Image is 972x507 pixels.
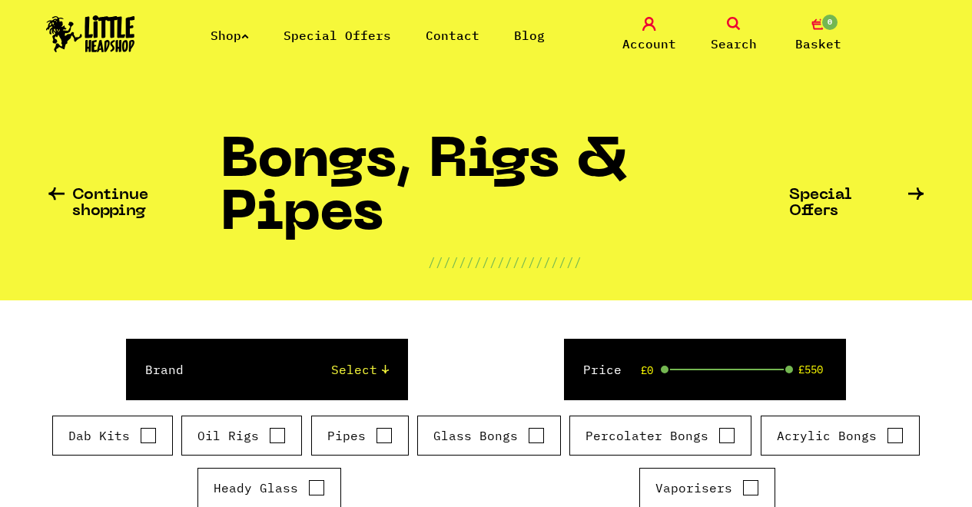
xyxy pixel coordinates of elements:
[48,187,221,220] a: Continue shopping
[284,28,391,43] a: Special Offers
[327,426,393,445] label: Pipes
[211,28,249,43] a: Shop
[221,136,789,253] h1: Bongs, Rigs & Pipes
[583,360,622,379] label: Price
[821,13,839,31] span: 0
[795,35,841,53] span: Basket
[145,360,184,379] label: Brand
[711,35,757,53] span: Search
[426,28,479,43] a: Contact
[655,479,759,497] label: Vaporisers
[777,426,904,445] label: Acrylic Bongs
[798,363,823,376] span: £550
[197,426,286,445] label: Oil Rigs
[214,479,325,497] label: Heady Glass
[641,364,653,376] span: £0
[622,35,676,53] span: Account
[780,17,857,53] a: 0 Basket
[789,187,924,220] a: Special Offers
[46,15,135,52] img: Little Head Shop Logo
[68,426,157,445] label: Dab Kits
[695,17,772,53] a: Search
[514,28,545,43] a: Blog
[586,426,735,445] label: Percolater Bongs
[428,253,582,271] p: ////////////////////
[433,426,545,445] label: Glass Bongs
